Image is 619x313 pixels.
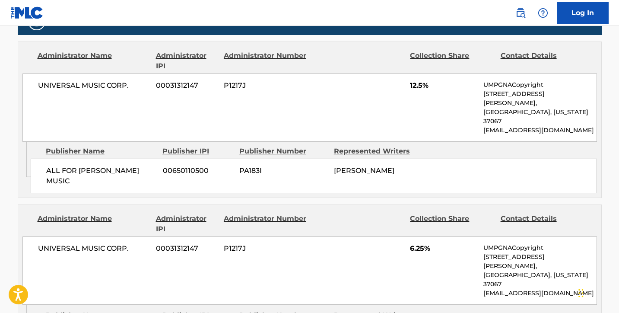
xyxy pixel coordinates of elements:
span: 00650110500 [163,166,233,176]
span: UNIVERSAL MUSIC CORP. [38,243,150,254]
div: Administrator Number [224,51,308,71]
p: [GEOGRAPHIC_DATA], [US_STATE] 37067 [483,271,596,289]
p: [STREET_ADDRESS][PERSON_NAME], [483,252,596,271]
img: search [515,8,526,18]
div: Drag [578,280,584,306]
img: MLC Logo [10,6,44,19]
p: UMPGNACopyright [483,243,596,252]
div: Represented Writers [334,146,422,156]
div: Publisher Name [46,146,156,156]
span: P1217J [224,243,308,254]
div: Collection Share [410,214,494,234]
span: UNIVERSAL MUSIC CORP. [38,80,150,91]
span: 00031312147 [156,80,217,91]
span: 12.5% [410,80,477,91]
span: 6.25% [410,243,477,254]
div: Administrator Name [38,51,149,71]
div: Administrator IPI [156,51,217,71]
img: help [538,8,548,18]
span: 00031312147 [156,243,217,254]
p: [EMAIL_ADDRESS][DOMAIN_NAME] [483,289,596,298]
iframe: Chat Widget [576,271,619,313]
span: [PERSON_NAME] [334,166,394,175]
span: P1217J [224,80,308,91]
a: Public Search [512,4,529,22]
div: Collection Share [410,51,494,71]
div: Contact Details [501,214,584,234]
div: Administrator Name [38,214,149,234]
span: PA183I [239,166,327,176]
span: ALL FOR [PERSON_NAME] MUSIC [46,166,156,186]
div: Publisher IPI [162,146,233,156]
div: Help [534,4,552,22]
div: Administrator IPI [156,214,217,234]
p: [STREET_ADDRESS][PERSON_NAME], [483,89,596,108]
p: [EMAIL_ADDRESS][DOMAIN_NAME] [483,126,596,135]
div: Contact Details [501,51,584,71]
p: UMPGNACopyright [483,80,596,89]
div: Publisher Number [239,146,327,156]
p: [GEOGRAPHIC_DATA], [US_STATE] 37067 [483,108,596,126]
div: Administrator Number [224,214,308,234]
a: Log In [557,2,609,24]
